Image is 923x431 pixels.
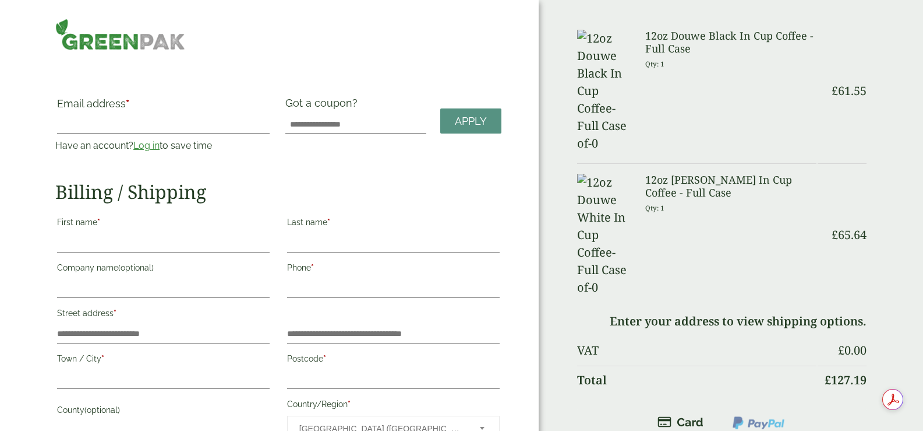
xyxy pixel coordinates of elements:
[832,83,838,99] span: £
[657,415,703,429] img: stripe.png
[133,140,160,151] a: Log in
[55,181,501,203] h2: Billing / Shipping
[645,204,664,212] small: Qty: 1
[455,115,487,128] span: Apply
[838,342,867,358] bdi: 0.00
[287,260,500,279] label: Phone
[126,97,129,110] abbr: required
[577,307,867,335] td: Enter your address to view shipping options.
[285,97,362,115] label: Got a coupon?
[57,214,270,234] label: First name
[57,305,270,325] label: Street address
[577,174,632,296] img: 12oz Douwe White In Cup Coffee-Full Case of-0
[287,351,500,370] label: Postcode
[731,415,786,430] img: ppcp-gateway.png
[287,214,500,234] label: Last name
[825,372,831,388] span: £
[577,337,816,365] th: VAT
[645,174,816,199] h3: 12oz [PERSON_NAME] In Cup Coffee - Full Case
[645,59,664,68] small: Qty: 1
[832,227,838,243] span: £
[55,139,271,153] p: Have an account? to save time
[825,372,867,388] bdi: 127.19
[55,19,185,50] img: GreenPak Supplies
[577,366,816,394] th: Total
[832,227,867,243] bdi: 65.64
[577,30,632,152] img: 12oz Douwe Black In Cup Coffee-Full Case of-0
[84,405,120,415] span: (optional)
[440,108,501,134] a: Apply
[97,218,100,227] abbr: required
[323,354,326,363] abbr: required
[311,263,314,272] abbr: required
[57,402,270,422] label: County
[838,342,844,358] span: £
[57,99,270,115] label: Email address
[287,396,500,416] label: Country/Region
[114,309,116,318] abbr: required
[118,263,154,272] span: (optional)
[57,260,270,279] label: Company name
[57,351,270,370] label: Town / City
[101,354,104,363] abbr: required
[832,83,867,99] bdi: 61.55
[348,400,351,409] abbr: required
[645,30,816,55] h3: 12oz Douwe Black In Cup Coffee - Full Case
[327,218,330,227] abbr: required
